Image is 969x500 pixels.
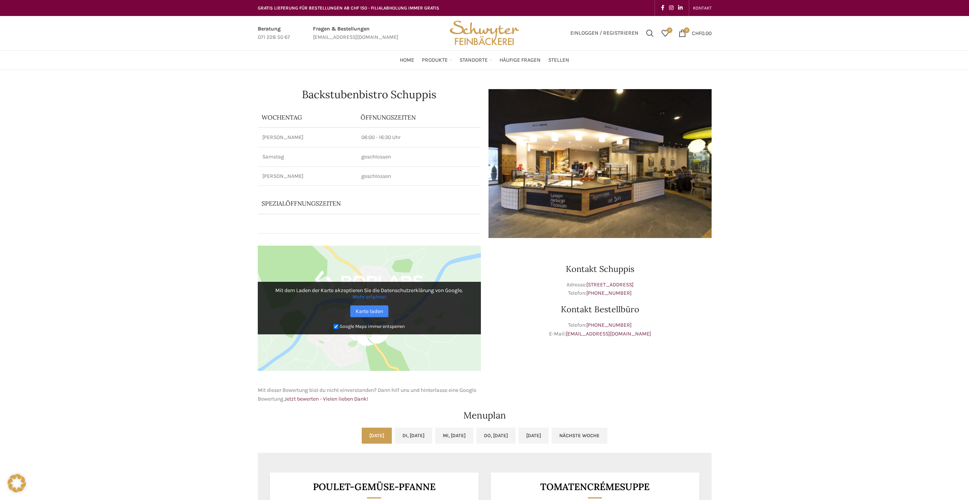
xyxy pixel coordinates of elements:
[254,53,715,68] div: Main navigation
[400,53,414,68] a: Home
[258,5,439,11] span: GRATIS LIEFERUNG FÜR BESTELLUNGEN AB CHF 150 - FILIALABHOLUNG IMMER GRATIS
[659,3,667,13] a: Facebook social link
[548,53,569,68] a: Stellen
[693,5,712,11] span: KONTAKT
[422,57,448,64] span: Produkte
[361,153,476,161] p: geschlossen
[361,113,477,121] p: ÖFFNUNGSZEITEN
[422,53,452,68] a: Produkte
[262,173,352,180] p: [PERSON_NAME]
[500,482,690,492] h3: Tomatencrémesuppe
[488,321,712,338] p: Telefon: E-Mail:
[552,428,607,444] a: Nächste Woche
[340,324,405,329] small: Google Maps immer entsperren
[692,30,701,36] span: CHF
[258,411,712,420] h2: Menuplan
[435,428,473,444] a: Mi, [DATE]
[258,246,481,371] img: Google Maps
[313,25,398,42] a: Infobox link
[500,53,541,68] a: Häufige Fragen
[262,134,352,141] p: [PERSON_NAME]
[586,290,632,296] a: [PHONE_NUMBER]
[361,173,476,180] p: geschlossen
[447,16,522,50] img: Bäckerei Schwyter
[258,89,481,100] h1: Backstubenbistro Schuppis
[258,25,290,42] a: Infobox link
[334,324,338,329] input: Google Maps immer entsperren
[350,305,388,317] a: Karte laden
[548,57,569,64] span: Stellen
[586,281,634,288] a: [STREET_ADDRESS]
[667,3,676,13] a: Instagram social link
[586,322,632,328] a: [PHONE_NUMBER]
[675,26,715,41] a: 0 CHF0.00
[361,134,476,141] p: 06:00 - 16:30 Uhr
[500,57,541,64] span: Häufige Fragen
[263,287,476,300] p: Mit dem Laden der Karte akzeptieren Sie die Datenschutzerklärung von Google.
[570,30,639,36] span: Einloggen / Registrieren
[362,428,392,444] a: [DATE]
[642,26,658,41] a: Suchen
[488,265,712,273] h3: Kontakt Schuppis
[353,294,386,300] a: Mehr erfahren
[692,30,712,36] bdi: 0.00
[667,27,672,33] span: 0
[262,199,440,208] p: Spezialöffnungszeiten
[658,26,673,41] a: 0
[519,428,549,444] a: [DATE]
[262,113,353,121] p: Wochentag
[676,3,685,13] a: Linkedin social link
[476,428,516,444] a: Do, [DATE]
[658,26,673,41] div: Meine Wunschliste
[395,428,432,444] a: Di, [DATE]
[284,396,368,402] a: Jetzt bewerten - Vielen lieben Dank!
[566,331,651,337] a: [EMAIL_ADDRESS][DOMAIN_NAME]
[460,53,492,68] a: Standorte
[279,482,469,492] h3: Poulet-Gemüse-Pfanne
[684,27,690,33] span: 0
[262,153,352,161] p: Samstag
[488,305,712,313] h3: Kontakt Bestellbüro
[689,0,715,16] div: Secondary navigation
[567,26,642,41] a: Einloggen / Registrieren
[447,29,522,36] a: Site logo
[400,57,414,64] span: Home
[258,386,481,403] p: Mit dieser Bewertung bist du nicht einverstanden? Dann hilf uns und hinterlasse eine Google Bewer...
[488,281,712,298] p: Adresse: Telefon:
[460,57,488,64] span: Standorte
[693,0,712,16] a: KONTAKT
